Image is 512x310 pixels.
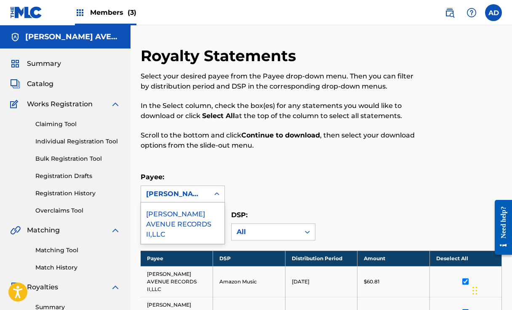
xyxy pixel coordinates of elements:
[285,266,357,297] td: [DATE]
[141,173,164,181] label: Payee:
[110,225,120,235] img: expand
[27,99,93,109] span: Works Registration
[35,137,120,146] a: Individual Registration Tool
[213,266,285,297] td: Amazon Music
[35,206,120,215] a: Overclaims Tool
[10,59,61,69] a: SummarySummary
[90,8,136,17] span: Members
[35,154,120,163] a: Bulk Registration Tool
[10,225,21,235] img: Matching
[35,189,120,198] a: Registration History
[364,278,379,286] p: $60.81
[237,227,295,237] div: All
[141,130,419,151] p: Scroll to the bottom and click , then select your download options from the slide-out menu.
[10,32,20,42] img: Accounts
[141,202,224,244] div: [PERSON_NAME] AVENUE RECORDS II,LLC
[27,282,58,292] span: Royalties
[75,8,85,18] img: Top Rightsholders
[35,263,120,272] a: Match History
[27,79,53,89] span: Catalog
[485,4,502,21] div: User Menu
[35,172,120,181] a: Registration Drafts
[35,246,120,255] a: Matching Tool
[25,32,120,42] h5: MACK AVENUE RECORDS II, LLC
[146,189,204,199] div: [PERSON_NAME] AVENUE RECORDS II,LLC
[27,225,60,235] span: Matching
[141,46,300,65] h2: Royalty Statements
[110,99,120,109] img: expand
[141,71,419,92] p: Select your desired payee from the Payee drop-down menu. Then you can filter by distribution peri...
[429,251,502,266] th: Deselect All
[285,251,357,266] th: Distribution Period
[35,120,120,129] a: Claiming Tool
[27,59,61,69] span: Summary
[141,251,213,266] th: Payee
[141,101,419,121] p: In the Select column, check the box(es) for any statements you would like to download or click at...
[110,282,120,292] img: expand
[488,194,512,261] iframe: Resource Center
[10,6,43,19] img: MLC Logo
[472,278,477,303] div: Drag
[10,282,20,292] img: Royalties
[231,211,248,219] label: DSP:
[202,112,235,120] strong: Select All
[10,79,20,89] img: Catalog
[467,8,477,18] img: help
[128,8,136,16] span: (3)
[141,266,213,297] td: [PERSON_NAME] AVENUE RECORDS II,LLC
[213,251,285,266] th: DSP
[441,4,458,21] a: Public Search
[470,270,512,310] iframe: Chat Widget
[463,4,480,21] div: Help
[445,8,455,18] img: search
[10,59,20,69] img: Summary
[241,131,320,139] strong: Continue to download
[10,79,53,89] a: CatalogCatalog
[357,251,430,266] th: Amount
[10,99,21,109] img: Works Registration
